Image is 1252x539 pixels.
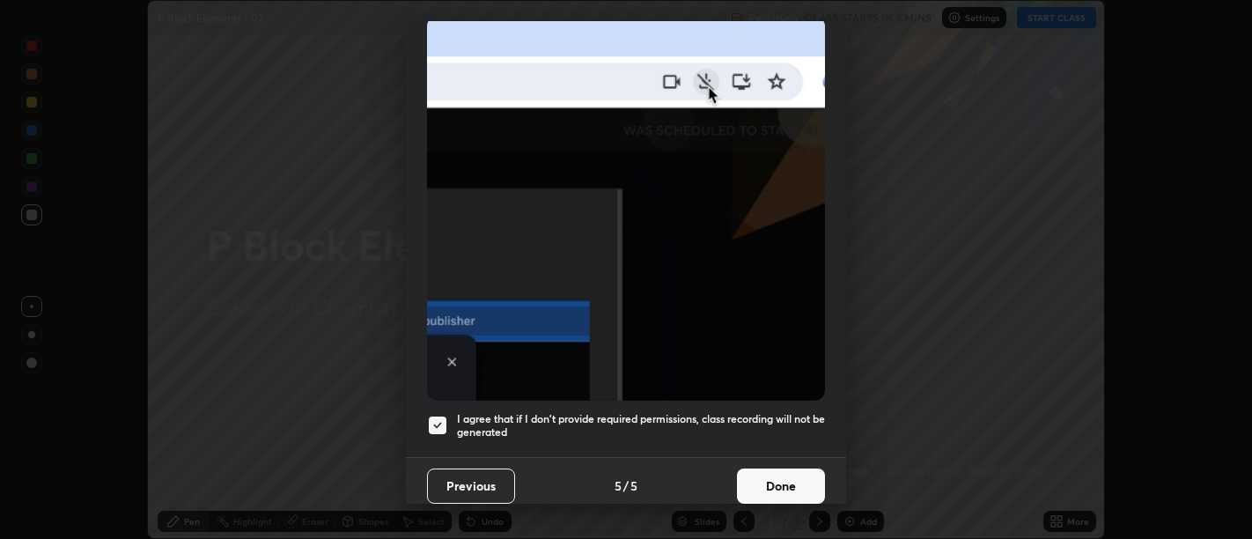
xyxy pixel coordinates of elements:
img: downloads-permission-blocked.gif [427,16,825,401]
button: Done [737,469,825,504]
h5: I agree that if I don't provide required permissions, class recording will not be generated [457,412,825,439]
h4: / [623,476,629,495]
button: Previous [427,469,515,504]
h4: 5 [630,476,637,495]
h4: 5 [615,476,622,495]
